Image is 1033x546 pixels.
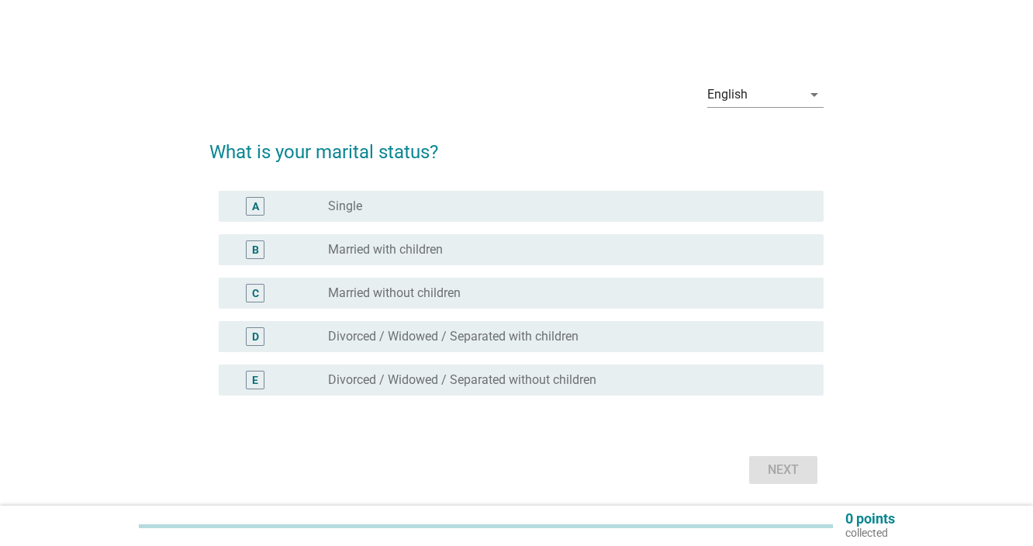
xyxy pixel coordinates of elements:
div: B [252,242,259,258]
div: E [252,372,258,389]
div: C [252,285,259,302]
p: 0 points [845,512,895,526]
label: Divorced / Widowed / Separated with children [328,329,579,344]
div: A [252,199,259,215]
div: English [707,88,748,102]
label: Divorced / Widowed / Separated without children [328,372,596,388]
i: arrow_drop_down [805,85,824,104]
label: Single [328,199,362,214]
label: Married with children [328,242,443,257]
p: collected [845,526,895,540]
h2: What is your marital status? [209,123,824,166]
label: Married without children [328,285,461,301]
div: D [252,329,259,345]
